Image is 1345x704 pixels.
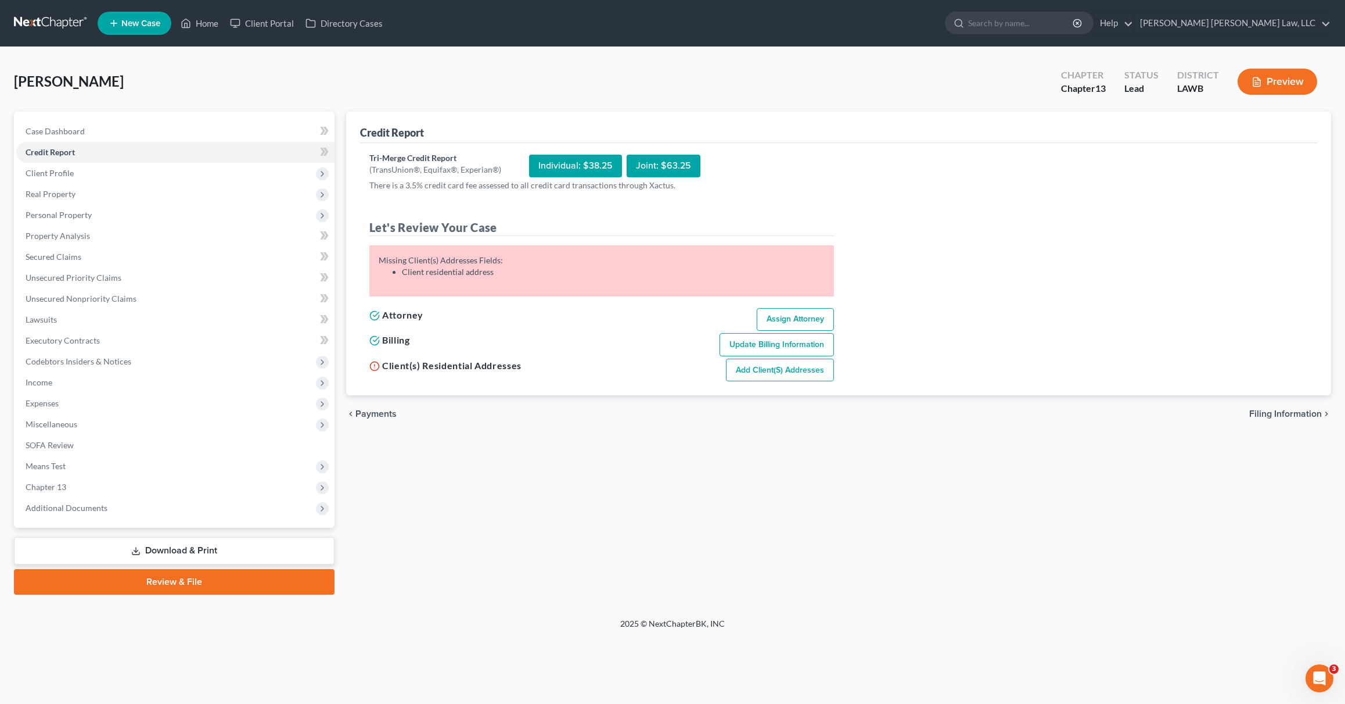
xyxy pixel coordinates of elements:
span: Filing Information [1249,409,1322,419]
a: Unsecured Nonpriority Claims [16,288,335,309]
span: Case Dashboard [26,126,85,136]
span: Codebtors Insiders & Notices [26,356,131,366]
span: Miscellaneous [26,419,77,429]
i: chevron_left [346,409,355,419]
a: Directory Cases [300,13,389,34]
span: Lawsuits [26,315,57,324]
span: Credit Report [26,147,75,157]
span: Payments [355,409,397,419]
i: chevron_right [1322,409,1331,419]
button: chevron_left Payments [346,409,397,419]
a: Client Portal [224,13,300,34]
li: Client residential address [402,266,825,278]
a: Assign Attorney [757,308,834,331]
h5: Client(s) Residential Addresses [369,359,522,373]
button: Filing Information chevron_right [1249,409,1331,419]
input: Search by name... [968,12,1074,34]
a: Add Client(s) Addresses [726,359,834,382]
a: Download & Print [14,537,335,564]
p: There is a 3.5% credit card fee assessed to all credit card transactions through Xactus. [369,180,834,191]
div: Individual: $38.25 [529,155,622,177]
div: Tri-Merge Credit Report [369,152,501,164]
a: Secured Claims [16,246,335,267]
div: Chapter [1061,82,1106,95]
a: [PERSON_NAME] [PERSON_NAME] Law, LLC [1134,13,1330,34]
div: LAWB [1177,82,1219,95]
a: Property Analysis [16,226,335,246]
span: 3 [1329,664,1339,674]
span: Secured Claims [26,252,81,262]
span: SOFA Review [26,440,74,450]
div: Chapter [1061,69,1106,82]
div: Joint: $63.25 [627,155,700,177]
span: 13 [1095,83,1106,94]
div: Credit Report [360,126,424,140]
div: Lead [1124,82,1159,95]
span: Chapter 13 [26,482,66,492]
span: Expenses [26,398,59,408]
span: New Case [121,19,160,28]
a: SOFA Review [16,435,335,456]
span: Income [26,377,52,387]
span: Unsecured Nonpriority Claims [26,294,136,303]
h5: Billing [369,333,409,347]
span: Attorney [382,309,423,320]
span: Means Test [26,461,66,471]
a: Help [1094,13,1133,34]
span: Personal Property [26,210,92,220]
div: Missing Client(s) Addresses Fields: [379,255,825,278]
div: District [1177,69,1219,82]
div: Status [1124,69,1159,82]
iframe: Intercom live chat [1306,664,1333,692]
span: Additional Documents [26,503,107,513]
h4: Let's Review Your Case [369,219,834,236]
a: Home [175,13,224,34]
span: Client Profile [26,168,74,178]
a: Update Billing Information [720,333,834,356]
button: Preview [1238,69,1317,95]
span: Executory Contracts [26,335,100,345]
a: Review & File [14,569,335,595]
a: Unsecured Priority Claims [16,267,335,288]
a: Executory Contracts [16,330,335,351]
span: Real Property [26,189,75,199]
span: Unsecured Priority Claims [26,273,121,283]
span: Property Analysis [26,231,90,241]
a: Case Dashboard [16,121,335,142]
span: [PERSON_NAME] [14,73,124,90]
a: Lawsuits [16,309,335,330]
div: (TransUnion®, Equifax®, Experian®) [369,164,501,176]
a: Credit Report [16,142,335,163]
div: 2025 © NextChapterBK, INC [341,618,1004,639]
